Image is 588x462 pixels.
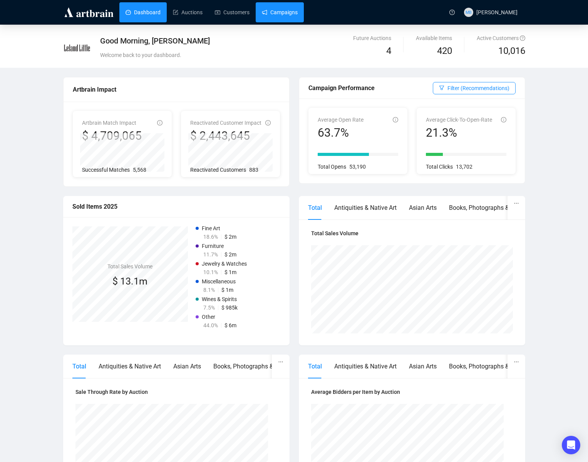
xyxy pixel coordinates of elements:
[82,129,142,143] div: $ 4,709,065
[203,269,218,275] span: 10.1%
[82,167,130,173] span: Successful Matches
[476,9,518,15] span: [PERSON_NAME]
[508,355,525,369] button: ellipsis
[278,359,283,365] span: ellipsis
[224,251,236,258] span: $ 2m
[249,167,258,173] span: 883
[514,359,519,365] span: ellipsis
[202,278,236,285] span: Miscellaneous
[393,117,398,122] span: info-circle
[262,2,298,22] a: Campaigns
[190,129,261,143] div: $ 2,443,645
[456,164,472,170] span: 13,702
[416,34,452,42] div: Available Items
[190,120,261,126] span: Reactivated Customer Impact
[409,362,437,371] div: Asian Arts
[203,251,218,258] span: 11.7%
[439,85,444,90] span: filter
[318,126,364,140] div: 63.7%
[334,362,397,371] div: Antiquities & Native Art
[221,305,238,311] span: $ 985k
[203,305,215,311] span: 7.5%
[318,117,364,123] span: Average Open Rate
[311,388,513,396] h4: Average Bidders per Item by Auction
[272,355,290,369] button: ellipsis
[82,120,136,126] span: Artbrain Match Impact
[353,34,391,42] div: Future Auctions
[224,269,236,275] span: $ 1m
[349,164,366,170] span: 53,190
[409,203,437,213] div: Asian Arts
[203,322,218,328] span: 44.0%
[107,262,152,271] h4: Total Sales Volume
[221,287,233,293] span: $ 1m
[466,9,472,15] span: MB
[157,120,162,126] span: info-circle
[449,10,455,15] span: question-circle
[112,276,147,287] span: $ 13.1m
[265,120,271,126] span: info-circle
[426,117,492,123] span: Average Click-To-Open-Rate
[501,117,506,122] span: info-circle
[215,2,250,22] a: Customers
[72,362,86,371] div: Total
[318,164,346,170] span: Total Opens
[386,45,391,56] span: 4
[426,126,492,140] div: 21.3%
[202,314,215,320] span: Other
[202,296,237,302] span: Wines & Spirits
[224,234,236,240] span: $ 2m
[72,202,280,211] div: Sold Items 2025
[190,167,246,173] span: Reactivated Customers
[213,362,302,371] div: Books, Photographs & Ephemera
[520,35,525,41] span: question-circle
[308,362,322,371] div: Total
[100,35,369,46] div: Good Morning, [PERSON_NAME]
[447,84,509,92] span: Filter (Recommendations)
[308,83,433,93] div: Campaign Performance
[562,436,580,454] div: Open Intercom Messenger
[203,287,215,293] span: 8.1%
[449,203,538,213] div: Books, Photographs & Ephemera
[75,388,277,396] h4: Sale Through Rate by Auction
[63,6,115,18] img: logo
[437,45,452,56] span: 420
[202,261,247,267] span: Jewelry & Watches
[449,362,538,371] div: Books, Photographs & Ephemera
[224,322,236,328] span: $ 6m
[477,35,525,41] span: Active Customers
[126,2,161,22] a: Dashboard
[133,167,146,173] span: 5,568
[311,229,513,238] h4: Total Sales Volume
[514,201,519,206] span: ellipsis
[508,196,525,211] button: ellipsis
[64,34,90,61] img: e73b4077b714-LelandLittle.jpg
[99,362,161,371] div: Antiquities & Native Art
[426,164,453,170] span: Total Clicks
[73,85,280,94] div: Artbrain Impact
[202,225,220,231] span: Fine Art
[203,234,218,240] span: 18.6%
[173,362,201,371] div: Asian Arts
[308,203,322,213] div: Total
[173,2,203,22] a: Auctions
[334,203,397,213] div: Antiquities & Native Art
[100,51,369,59] div: Welcome back to your dashboard.
[433,82,516,94] button: Filter (Recommendations)
[202,243,224,249] span: Furniture
[498,44,525,59] span: 10,016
